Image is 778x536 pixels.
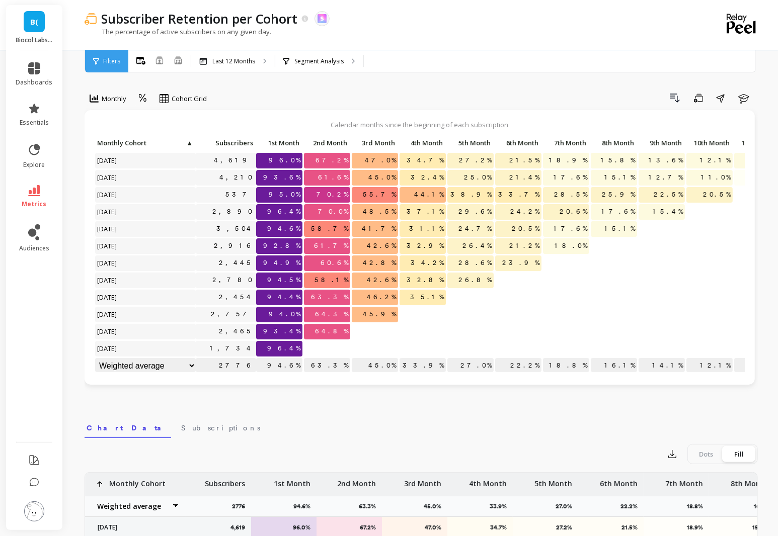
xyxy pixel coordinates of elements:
[267,307,302,322] span: 94.0%
[195,136,243,151] div: Toggle SortBy
[30,16,38,28] span: B(
[102,10,298,27] p: Subscriber Retention per Cohort
[16,78,53,86] span: dashboards
[408,290,446,305] span: 35.1%
[352,358,398,373] p: 45.0%
[547,153,589,168] span: 18.9%
[495,136,541,150] p: 6th Month
[462,170,494,185] span: 25.0%
[366,170,398,185] span: 45.0%
[495,358,541,373] p: 22.2%
[351,136,399,151] div: Toggle SortBy
[496,187,541,202] span: 33.7%
[24,501,44,521] img: profile picture
[405,204,446,219] span: 37.1%
[208,341,256,356] a: 1,734
[103,57,120,65] span: Filters
[651,204,685,219] span: 15.4%
[405,273,446,288] span: 32.8%
[602,221,637,236] span: 15.1%
[591,136,637,150] p: 8th Month
[688,139,730,147] span: 10th Month
[352,136,398,150] p: 3rd Month
[552,170,589,185] span: 17.6%
[323,523,376,531] p: 67.2%
[507,170,541,185] span: 21.4%
[95,153,120,168] span: [DATE]
[545,139,586,147] span: 7th Month
[261,255,302,271] span: 94.9%
[304,358,350,373] p: 63.3%
[265,341,302,356] span: 96.4%
[294,57,344,65] p: Segment Analysis
[736,139,777,147] span: 11th Month
[638,136,686,151] div: Toggle SortBy
[313,307,350,322] span: 64.3%
[449,139,491,147] span: 5th Month
[365,273,398,288] span: 42.6%
[698,153,733,168] span: 12.1%
[95,170,120,185] span: [DATE]
[686,358,733,373] p: 12.1%
[457,153,494,168] span: 27.2%
[223,187,256,202] a: 537
[456,273,494,288] span: 26.8%
[507,238,541,253] span: 21.2%
[85,27,271,36] p: The percentage of active subscribers on any given day.
[399,136,447,151] div: Toggle SortBy
[497,139,538,147] span: 6th Month
[361,187,398,202] span: 55.7%
[230,523,245,531] p: 4,619
[543,136,589,150] p: 7th Month
[754,502,774,510] p: 16.1%
[85,13,97,25] img: header icon
[400,136,446,150] p: 4th Month
[181,423,260,433] span: Subscriptions
[495,136,542,151] div: Toggle SortBy
[312,238,350,253] span: 61.7%
[602,170,637,185] span: 15.1%
[447,136,494,150] p: 5th Month
[687,502,709,510] p: 18.8%
[172,94,207,104] span: Cohort Grid
[552,187,589,202] span: 28.5%
[87,423,169,433] span: Chart Data
[205,473,245,489] p: Subscribers
[209,307,256,322] a: 2,757
[217,290,256,305] a: 2,454
[265,273,302,288] span: 94.5%
[95,221,120,236] span: [DATE]
[447,136,495,151] div: Toggle SortBy
[313,273,350,288] span: 58.1%
[534,473,572,489] p: 5th Month
[388,523,441,531] p: 47.0%
[365,238,398,253] span: 42.6%
[448,187,494,202] span: 38.9%
[360,221,398,236] span: 41.7%
[97,139,185,147] span: Monthly Cohort
[600,187,637,202] span: 25.9%
[590,136,638,151] div: Toggle SortBy
[405,153,446,168] span: 34.7%
[639,136,685,150] p: 9th Month
[469,473,507,489] p: 4th Month
[95,120,745,129] p: Calendar months since the beginning of each subscription
[409,170,446,185] span: 32.4%
[543,358,589,373] p: 18.8%
[256,136,303,151] div: Toggle SortBy
[196,358,256,373] p: 2776
[365,290,398,305] span: 46.2%
[185,139,193,147] span: ▲
[267,187,302,202] span: 95.0%
[731,473,768,489] p: 8th Month
[585,523,638,531] p: 21.5%
[593,139,634,147] span: 8th Month
[20,119,49,127] span: essentials
[647,153,685,168] span: 13.6%
[542,136,590,151] div: Toggle SortBy
[309,290,350,305] span: 63.3%
[508,204,541,219] span: 24.2%
[274,473,310,489] p: 1st Month
[95,324,120,339] span: [DATE]
[500,255,541,271] span: 23.9%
